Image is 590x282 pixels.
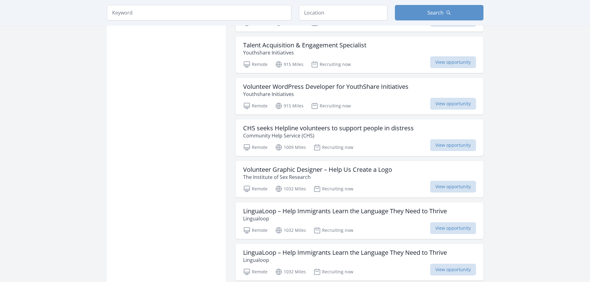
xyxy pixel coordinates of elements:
p: Remote [243,227,268,234]
p: Recruiting now [313,144,353,151]
span: Search [427,9,444,16]
span: View opportunity [430,98,476,110]
span: View opportunity [430,139,476,151]
p: 915 Miles [275,61,304,68]
p: 1009 Miles [275,144,306,151]
p: Remote [243,144,268,151]
a: Volunteer WordPress Developer for YouthShare Initiatives Youthshare Initiatives Remote 915 Miles ... [236,78,483,115]
p: Community Help Service (CHS) [243,132,414,139]
p: Youthshare Initiatives [243,49,366,56]
p: Recruiting now [311,61,351,68]
p: 1032 Miles [275,185,306,193]
p: Recruiting now [313,227,353,234]
span: View opportunity [430,56,476,68]
h3: LinguaLoop – Help Immigrants Learn the Language They Need to Thrive [243,207,447,215]
button: Search [395,5,483,20]
span: View opportunity [430,181,476,193]
a: Volunteer Graphic Designer – Help Us Create a Logo The Institute of Sex Research Remote 1032 Mile... [236,161,483,197]
a: Talent Acquisition & Engagement Specialist Youthshare Initiatives Remote 915 Miles Recruiting now... [236,37,483,73]
a: LinguaLoop – Help Immigrants Learn the Language They Need to Thrive Lingualoop Remote 1032 Miles ... [236,202,483,239]
h3: LinguaLoop – Help Immigrants Learn the Language They Need to Thrive [243,249,447,256]
p: Lingualoop [243,256,447,264]
p: Remote [243,102,268,110]
h3: Volunteer Graphic Designer – Help Us Create a Logo [243,166,392,173]
input: Location [299,5,387,20]
p: Remote [243,61,268,68]
p: 1032 Miles [275,227,306,234]
p: 915 Miles [275,102,304,110]
p: Lingualoop [243,215,447,222]
input: Keyword [107,5,291,20]
p: The Institute of Sex Research [243,173,392,181]
h3: Talent Acquisition & Engagement Specialist [243,41,366,49]
a: CHS seeks Helpline volunteers to support people in distress Community Help Service (CHS) Remote 1... [236,119,483,156]
p: Youthshare Initiatives [243,90,409,98]
p: Remote [243,185,268,193]
span: View opportunity [430,264,476,275]
span: View opportunity [430,222,476,234]
p: Remote [243,268,268,275]
a: LinguaLoop – Help Immigrants Learn the Language They Need to Thrive Lingualoop Remote 1032 Miles ... [236,244,483,280]
h3: CHS seeks Helpline volunteers to support people in distress [243,124,414,132]
p: Recruiting now [311,102,351,110]
h3: Volunteer WordPress Developer for YouthShare Initiatives [243,83,409,90]
p: Recruiting now [313,185,353,193]
p: Recruiting now [313,268,353,275]
p: 1032 Miles [275,268,306,275]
